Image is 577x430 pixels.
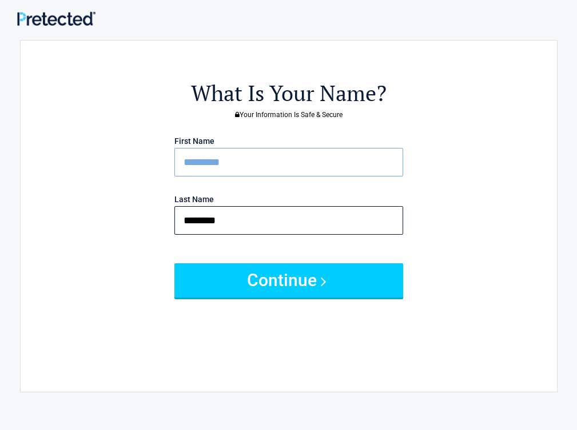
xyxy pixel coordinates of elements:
[174,137,214,145] label: First Name
[174,195,214,203] label: Last Name
[83,79,494,108] h2: What Is Your Name?
[174,263,403,298] button: Continue
[83,111,494,118] h3: Your Information Is Safe & Secure
[17,11,95,26] img: Main Logo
